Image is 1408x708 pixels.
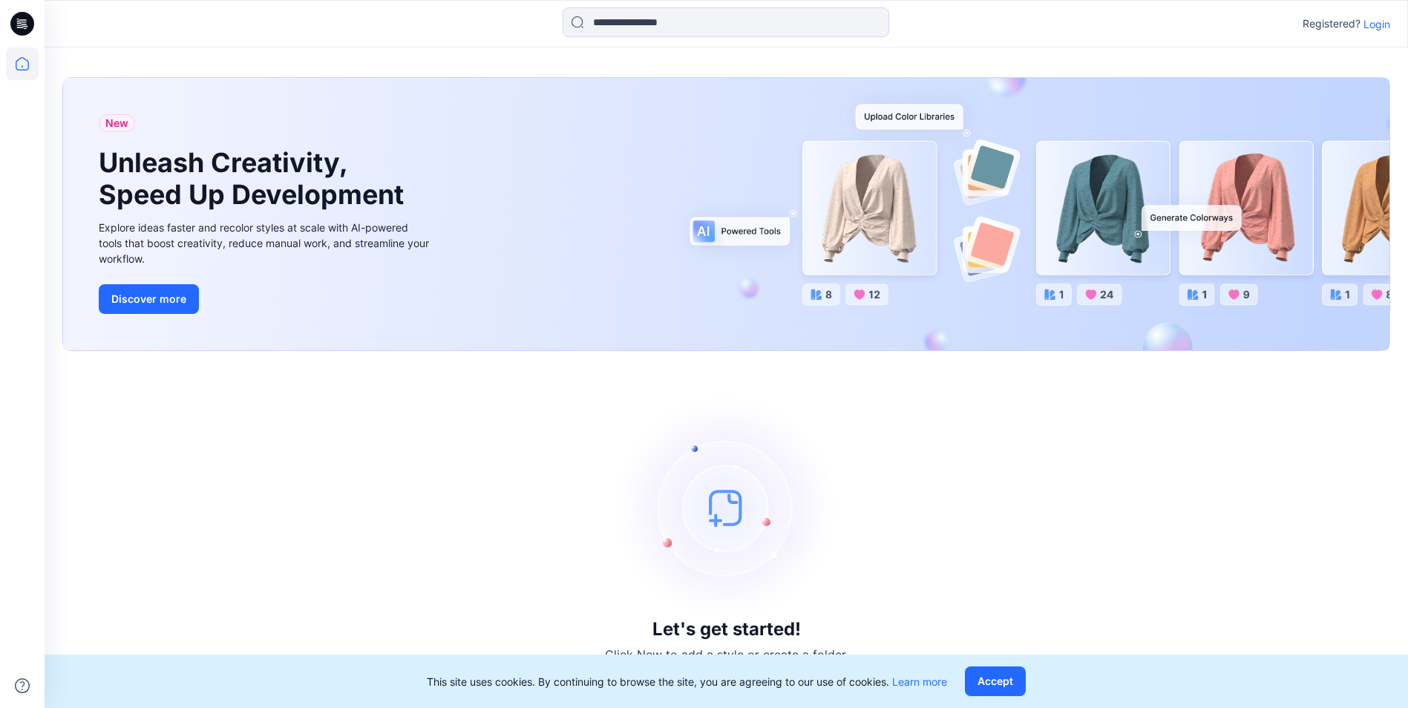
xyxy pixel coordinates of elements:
p: Registered? [1303,15,1360,33]
h3: Let's get started! [652,619,801,640]
a: Discover more [99,284,433,314]
a: Learn more [892,675,947,688]
div: Explore ideas faster and recolor styles at scale with AI-powered tools that boost creativity, red... [99,220,433,266]
p: Click New to add a style or create a folder. [605,646,848,663]
button: Accept [965,666,1026,696]
img: empty-state-image.svg [615,396,838,619]
span: New [105,114,128,132]
p: This site uses cookies. By continuing to browse the site, you are agreeing to our use of cookies. [427,674,947,689]
p: Login [1363,16,1390,32]
button: Discover more [99,284,199,314]
h1: Unleash Creativity, Speed Up Development [99,147,410,211]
